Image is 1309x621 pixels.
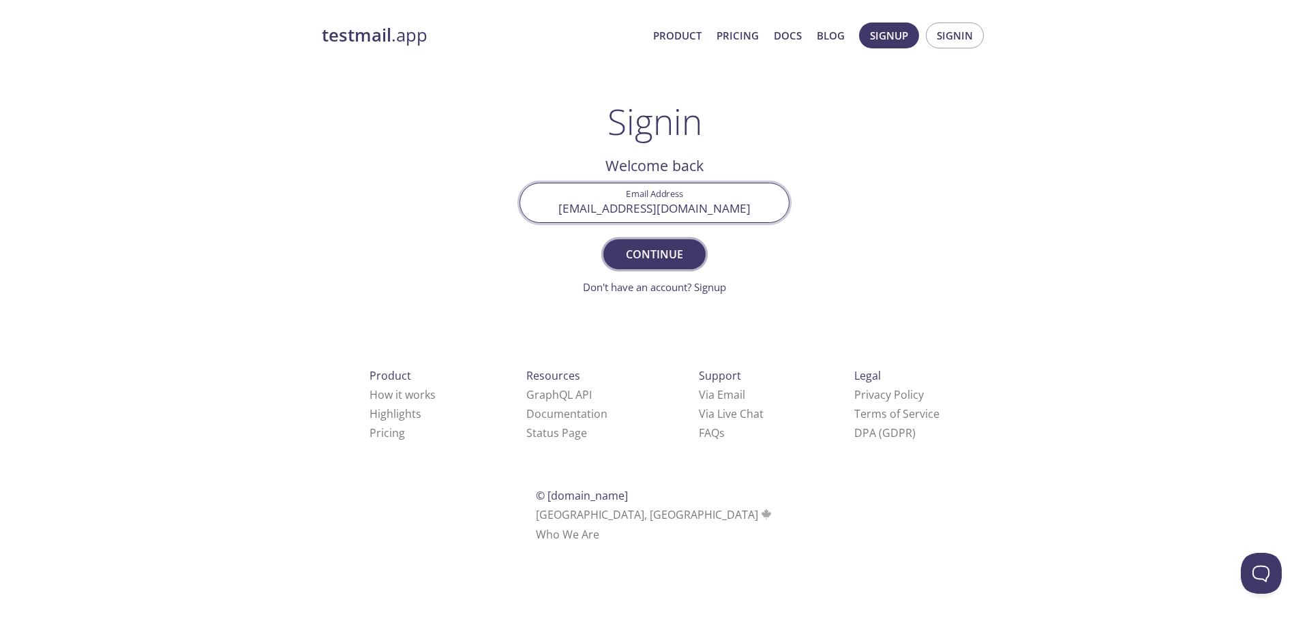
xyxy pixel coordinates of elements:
[370,406,421,421] a: Highlights
[536,488,628,503] span: © [DOMAIN_NAME]
[583,280,726,294] a: Don't have an account? Signup
[526,387,592,402] a: GraphQL API
[717,27,759,44] a: Pricing
[926,22,984,48] button: Signin
[854,368,881,383] span: Legal
[607,101,702,142] h1: Signin
[817,27,845,44] a: Blog
[370,425,405,440] a: Pricing
[322,23,391,47] strong: testmail
[322,24,642,47] a: testmail.app
[854,425,916,440] a: DPA (GDPR)
[653,27,702,44] a: Product
[859,22,919,48] button: Signup
[526,368,580,383] span: Resources
[699,387,745,402] a: Via Email
[526,406,607,421] a: Documentation
[520,154,789,177] h2: Welcome back
[603,239,706,269] button: Continue
[854,387,924,402] a: Privacy Policy
[1241,553,1282,594] iframe: Help Scout Beacon - Open
[854,406,939,421] a: Terms of Service
[526,425,587,440] a: Status Page
[699,368,741,383] span: Support
[937,27,973,44] span: Signin
[536,527,599,542] a: Who We Are
[618,245,691,264] span: Continue
[536,507,774,522] span: [GEOGRAPHIC_DATA], [GEOGRAPHIC_DATA]
[699,425,725,440] a: FAQ
[774,27,802,44] a: Docs
[370,387,436,402] a: How it works
[699,406,764,421] a: Via Live Chat
[870,27,908,44] span: Signup
[719,425,725,440] span: s
[370,368,411,383] span: Product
